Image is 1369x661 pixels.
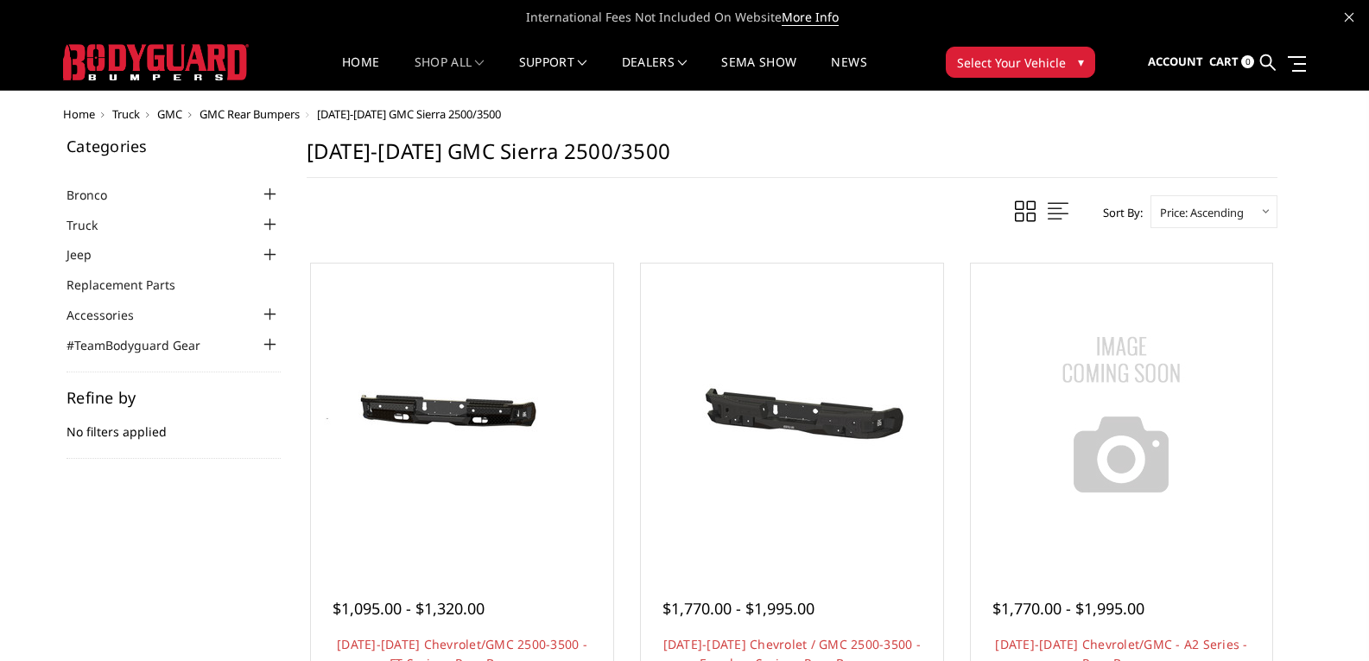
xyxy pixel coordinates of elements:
[782,9,839,26] a: More Info
[957,54,1066,72] span: Select Your Vehicle
[1241,55,1254,68] span: 0
[307,138,1277,178] h1: [DATE]-[DATE] GMC Sierra 2500/3500
[67,336,222,354] a: #TeamBodyguard Gear
[519,56,587,90] a: Support
[67,138,281,154] h5: Categories
[67,276,197,294] a: Replacement Parts
[157,106,182,122] a: GMC
[333,598,485,619] span: $1,095.00 - $1,320.00
[67,390,281,405] h5: Refine by
[1209,39,1254,86] a: Cart 0
[200,106,300,122] a: GMC Rear Bumpers
[67,186,129,204] a: Bronco
[831,56,866,90] a: News
[1093,200,1143,226] label: Sort By:
[946,47,1095,78] button: Select Your Vehicle
[315,268,609,562] a: 2020-2025 Chevrolet/GMC 2500-3500 - FT Series - Rear Bumper 2020-2025 Chevrolet/GMC 2500-3500 - F...
[1209,54,1239,69] span: Cart
[662,598,814,619] span: $1,770.00 - $1,995.00
[63,44,249,80] img: BODYGUARD BUMPERS
[1148,54,1203,69] span: Account
[67,245,113,264] a: Jeep
[63,106,95,122] a: Home
[67,390,281,459] div: No filters applied
[622,56,688,90] a: Dealers
[645,268,939,562] a: 2020-2025 Chevrolet / GMC 2500-3500 - Freedom Series - Rear Bumper 2020-2025 Chevrolet / GMC 2500...
[721,56,796,90] a: SEMA Show
[342,56,379,90] a: Home
[317,106,501,122] span: [DATE]-[DATE] GMC Sierra 2500/3500
[415,56,485,90] a: shop all
[1078,53,1084,71] span: ▾
[112,106,140,122] a: Truck
[992,598,1144,619] span: $1,770.00 - $1,995.00
[67,306,155,324] a: Accessories
[1148,39,1203,86] a: Account
[67,216,119,234] a: Truck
